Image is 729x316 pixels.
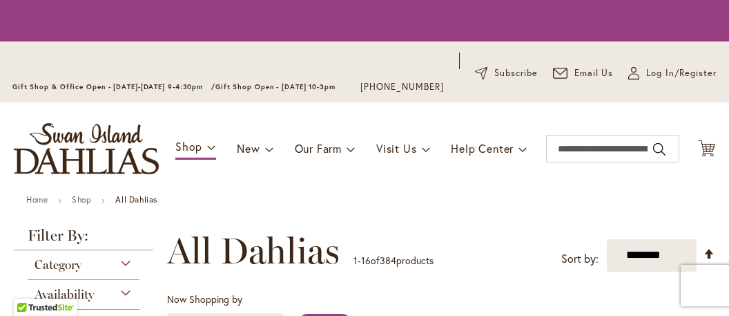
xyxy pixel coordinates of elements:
span: Email Us [574,66,614,80]
span: Our Farm [295,141,342,156]
span: Subscribe [494,66,538,80]
span: Gift Shop Open - [DATE] 10-3pm [215,82,336,91]
a: Subscribe [475,66,538,80]
span: 384 [380,254,396,267]
span: Availability [35,287,94,302]
span: Gift Shop & Office Open - [DATE]-[DATE] 9-4:30pm / [12,82,215,91]
p: - of products [353,250,434,272]
a: store logo [14,123,159,174]
span: Category [35,257,81,272]
strong: Filter By: [14,228,153,250]
a: [PHONE_NUMBER] [360,80,444,94]
span: Visit Us [376,141,416,156]
a: Home [26,194,48,205]
span: All Dahlias [167,230,340,272]
a: Email Us [553,66,614,80]
span: New [237,141,260,156]
strong: All Dahlias [115,194,157,205]
label: Sort by: [561,246,599,272]
iframe: Launch Accessibility Center [10,267,49,306]
span: 16 [361,254,371,267]
span: Help Center [451,141,514,156]
button: Search [653,138,665,160]
span: Shop [175,139,202,154]
a: Shop [72,194,91,205]
span: Log In/Register [646,66,717,80]
span: 1 [353,254,358,267]
span: Now Shopping by [167,292,242,306]
a: Log In/Register [628,66,717,80]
